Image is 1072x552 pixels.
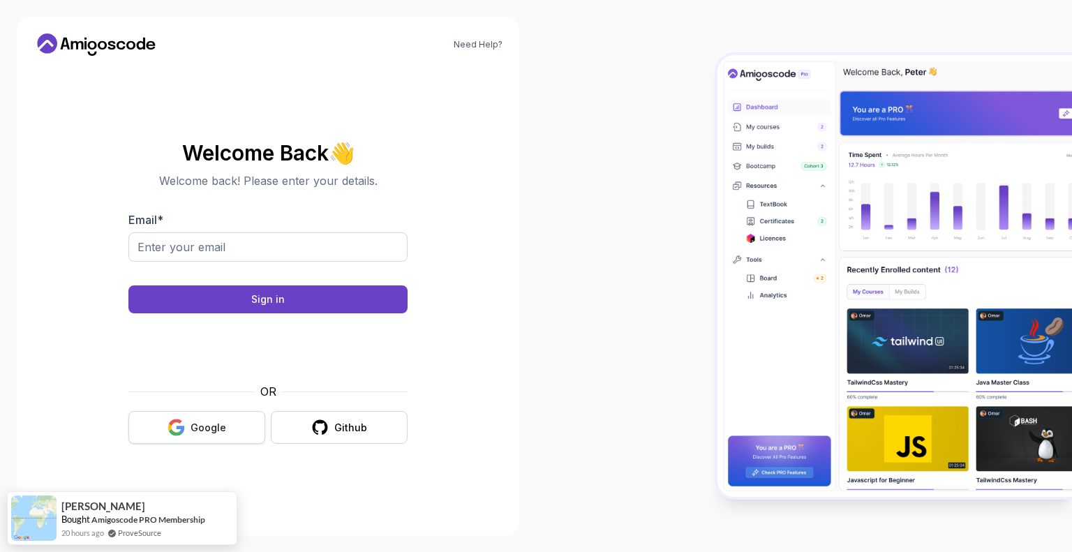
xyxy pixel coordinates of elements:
input: Enter your email [128,232,408,262]
button: Google [128,411,265,444]
img: provesource social proof notification image [11,495,57,541]
div: Github [334,421,367,435]
a: Amigoscode PRO Membership [91,514,205,525]
h2: Welcome Back [128,142,408,164]
div: Sign in [251,292,285,306]
iframe: Widget containing checkbox for hCaptcha security challenge [163,322,373,375]
div: Google [191,421,226,435]
a: ProveSource [118,527,161,539]
button: Github [271,411,408,444]
label: Email * [128,213,163,227]
a: Need Help? [454,39,502,50]
p: Welcome back! Please enter your details. [128,172,408,189]
img: Amigoscode Dashboard [717,55,1072,497]
span: [PERSON_NAME] [61,500,145,512]
span: Bought [61,514,90,525]
p: OR [260,383,276,400]
span: 👋 [328,142,354,164]
span: 20 hours ago [61,527,104,539]
a: Home link [33,33,159,56]
button: Sign in [128,285,408,313]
